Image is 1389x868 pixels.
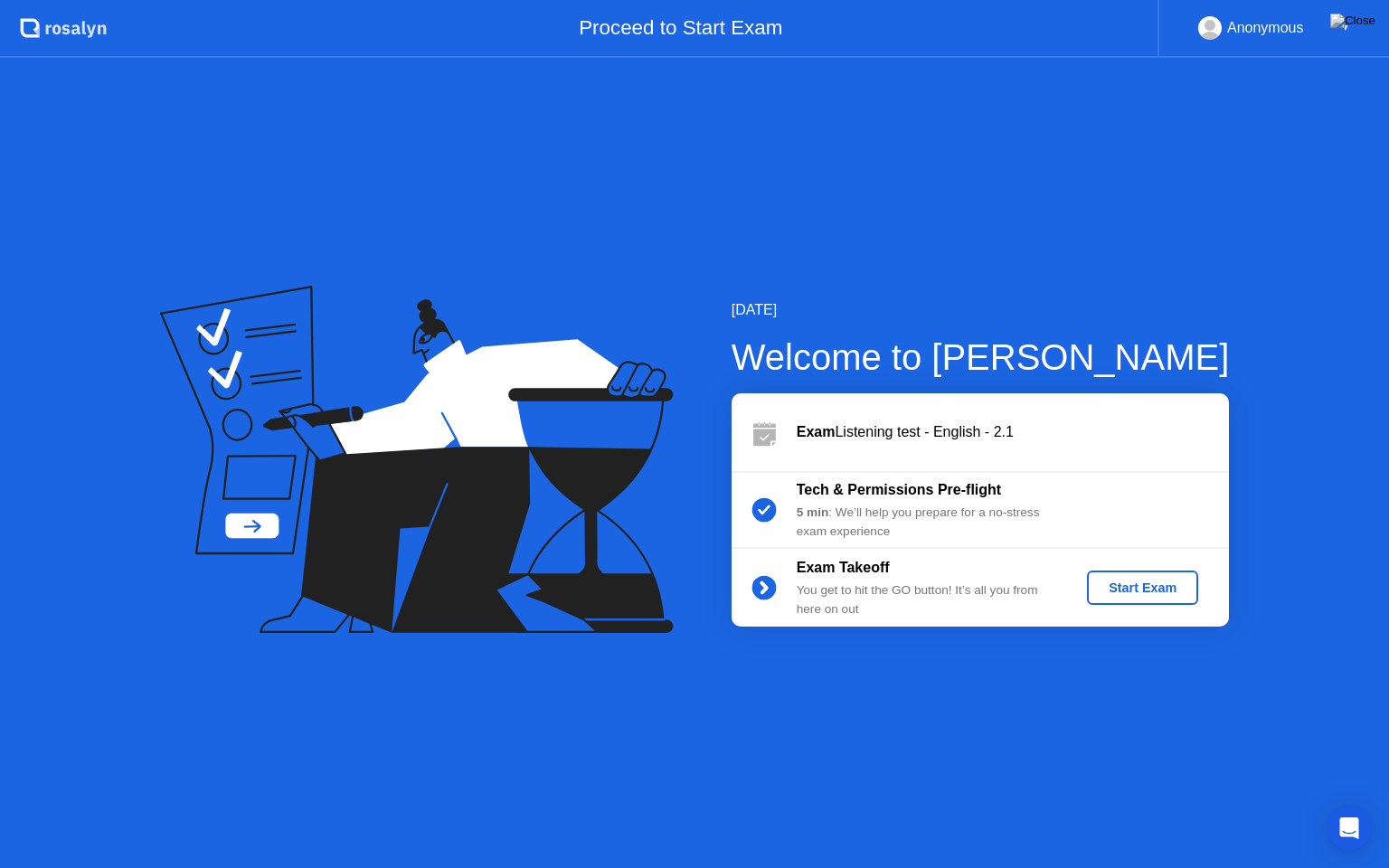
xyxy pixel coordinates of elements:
b: Exam [797,424,836,439]
b: Exam Takeoff [797,560,890,575]
div: Open Intercom Messenger [1328,807,1371,850]
button: Start Exam [1087,571,1198,605]
div: Start Exam [1094,580,1191,595]
div: Listening test - English - 2.1 [797,421,1229,443]
img: Close [1330,14,1375,28]
div: [DATE] [732,299,1230,321]
div: : We’ll help you prepare for a no-stress exam experience [797,504,1057,541]
div: Anonymous [1227,16,1304,40]
div: You get to hit the GO button! It’s all you from here on out [797,581,1057,618]
b: 5 min [797,505,829,519]
b: Tech & Permissions Pre-flight [797,482,1001,497]
div: Welcome to [PERSON_NAME] [732,330,1230,384]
